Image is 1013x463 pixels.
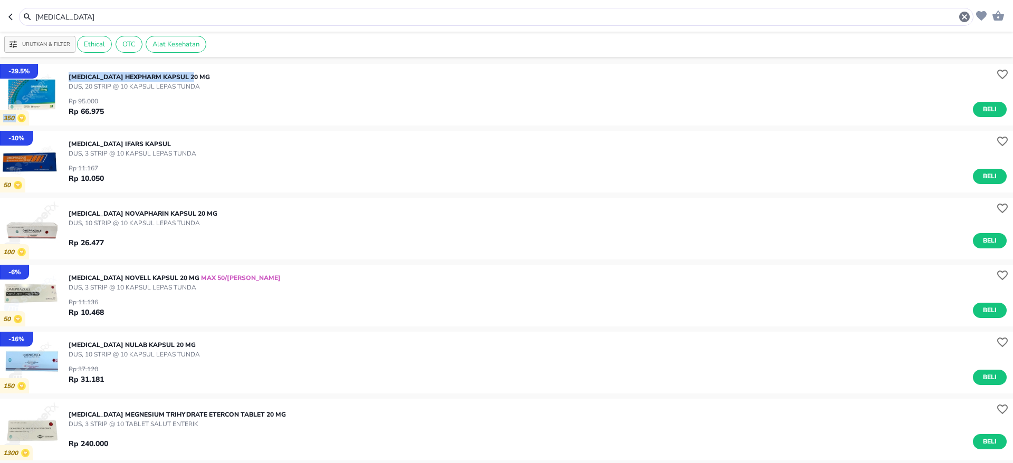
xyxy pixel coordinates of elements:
span: Beli [981,235,999,246]
button: Urutkan & Filter [4,36,75,53]
span: OTC [116,40,142,49]
p: 1300 [3,449,21,457]
p: - 6 % [8,267,21,277]
p: Rp 37.120 [69,364,104,374]
button: Beli [973,303,1007,318]
p: DUS, 10 STRIP @ 10 KAPSUL LEPAS TUNDA [69,350,200,359]
p: 50 [3,315,14,323]
p: 350 [3,114,17,122]
button: Beli [973,102,1007,117]
p: [MEDICAL_DATA] Nulab KAPSUL 20 MG [69,340,200,350]
span: Beli [981,436,999,447]
p: Rp 240.000 [69,438,108,449]
input: Cari 4000+ produk di sini [34,12,958,23]
p: [MEDICAL_DATA] Novell KAPSUL 20 MG [69,273,281,283]
div: OTC [116,36,142,53]
span: Beli [981,372,999,383]
button: Beli [973,233,1007,248]
p: 50 [3,181,14,189]
span: MAX 50/[PERSON_NAME] [199,274,281,282]
div: Ethical [77,36,112,53]
p: Rp 11.167 [69,163,104,173]
span: Beli [981,305,999,316]
p: DUS, 3 STRIP @ 10 KAPSUL LEPAS TUNDA [69,149,196,158]
p: Rp 26.477 [69,237,104,248]
p: DUS, 3 STRIP @ 10 KAPSUL LEPAS TUNDA [69,283,281,292]
div: Alat Kesehatan [146,36,206,53]
span: Alat Kesehatan [146,40,206,49]
p: DUS, 10 STRIP @ 10 KAPSUL LEPAS TUNDA [69,218,217,228]
p: Rp 11.136 [69,297,104,307]
span: Beli [981,171,999,182]
button: Beli [973,434,1007,449]
p: 150 [3,382,17,390]
p: [MEDICAL_DATA] Novapharin KAPSUL 20 MG [69,209,217,218]
button: Beli [973,169,1007,184]
p: [MEDICAL_DATA] Hexpharm KAPSUL 20 MG [69,72,210,82]
p: Rp 31.181 [69,374,104,385]
p: DUS, 3 STRIP @ 10 TABLET SALUT ENTERIK [69,419,286,429]
p: [MEDICAL_DATA] MEGNESIUM TRIHYDRATE Etercon TABLET 20 MG [69,410,286,419]
p: Urutkan & Filter [22,41,70,49]
p: Rp 95.000 [69,97,104,106]
p: - 29.5 % [8,66,30,76]
button: Beli [973,370,1007,385]
p: [MEDICAL_DATA] Ifars KAPSUL [69,139,196,149]
p: Rp 10.050 [69,173,104,184]
p: - 16 % [8,334,24,344]
p: Rp 66.975 [69,106,104,117]
p: 100 [3,248,17,256]
span: Beli [981,104,999,115]
span: Ethical [78,40,111,49]
p: Rp 10.468 [69,307,104,318]
p: - 10 % [8,133,24,143]
p: DUS, 20 STRIP @ 10 KAPSUL LEPAS TUNDA [69,82,210,91]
